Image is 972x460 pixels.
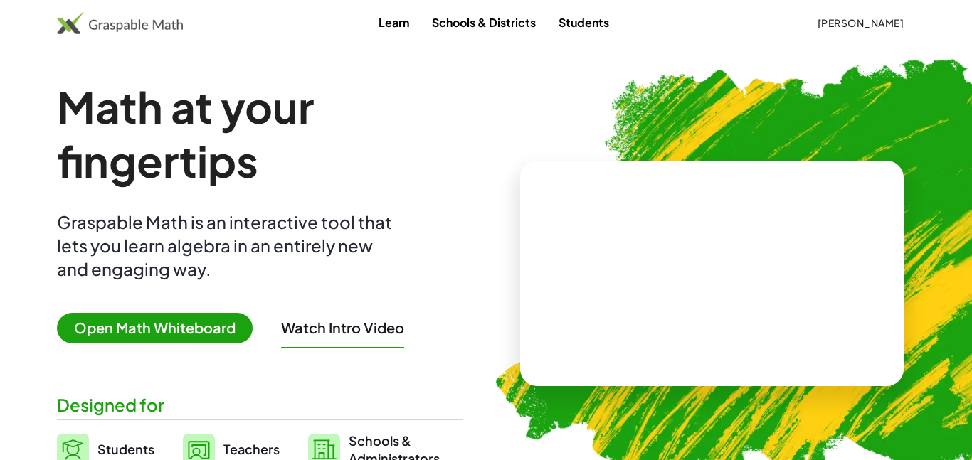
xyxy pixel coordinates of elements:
[367,9,421,36] a: Learn
[223,441,280,457] span: Teachers
[817,16,904,29] span: [PERSON_NAME]
[281,319,404,337] button: Watch Intro Video
[97,441,154,457] span: Students
[547,9,620,36] a: Students
[57,80,463,188] h1: Math at your fingertips
[57,321,264,336] a: Open Math Whiteboard
[57,210,398,281] div: Graspable Math is an interactive tool that lets you learn algebra in an entirely new and engaging...
[606,220,819,327] video: What is this? This is dynamic math notation. Dynamic math notation plays a central role in how Gr...
[421,9,547,36] a: Schools & Districts
[57,393,463,417] div: Designed for
[805,10,915,36] button: [PERSON_NAME]
[57,313,253,343] span: Open Math Whiteboard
